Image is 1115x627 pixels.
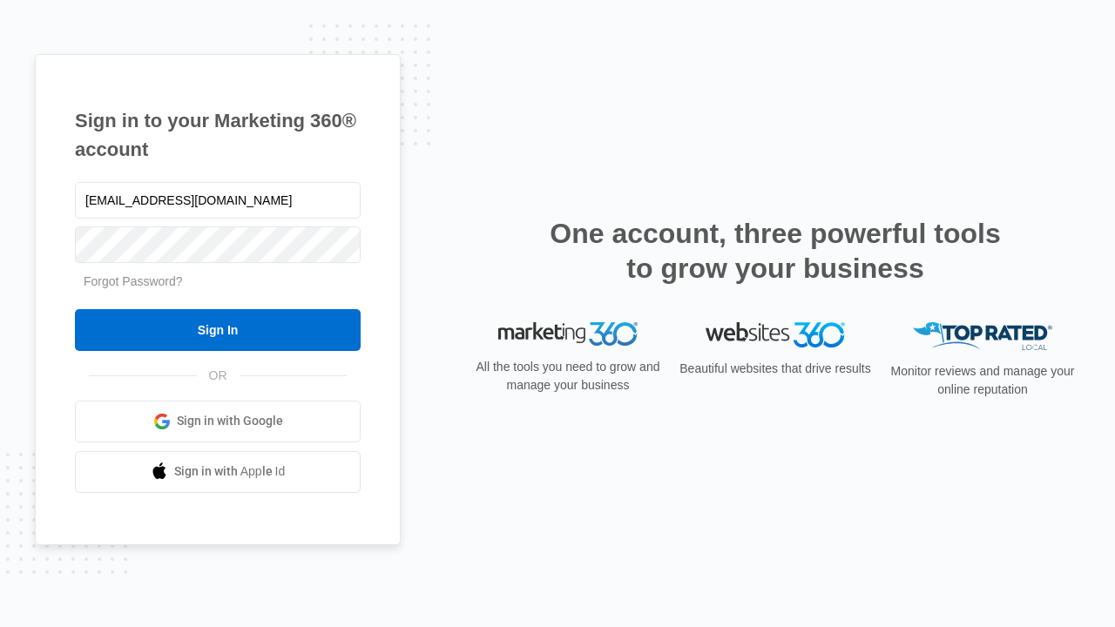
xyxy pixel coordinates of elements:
[75,106,361,164] h1: Sign in to your Marketing 360® account
[470,358,666,394] p: All the tools you need to grow and manage your business
[678,360,873,378] p: Beautiful websites that drive results
[75,451,361,493] a: Sign in with Apple Id
[706,322,845,347] img: Websites 360
[174,462,286,481] span: Sign in with Apple Id
[75,401,361,442] a: Sign in with Google
[177,412,283,430] span: Sign in with Google
[75,182,361,219] input: Email
[197,367,240,385] span: OR
[498,322,638,347] img: Marketing 360
[544,216,1006,286] h2: One account, three powerful tools to grow your business
[75,309,361,351] input: Sign In
[84,274,183,288] a: Forgot Password?
[885,362,1080,399] p: Monitor reviews and manage your online reputation
[913,322,1052,351] img: Top Rated Local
